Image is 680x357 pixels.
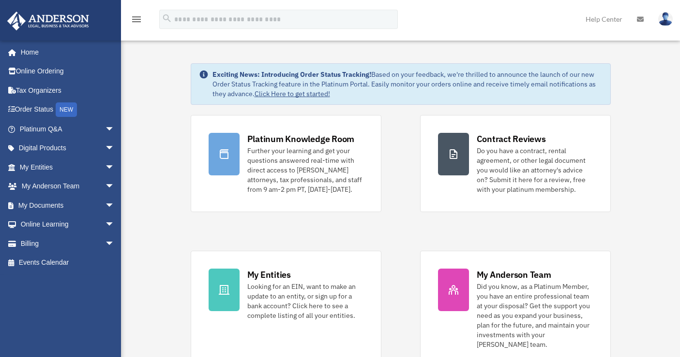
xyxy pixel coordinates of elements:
div: My Entities [247,269,291,281]
a: Home [7,43,124,62]
div: Did you know, as a Platinum Member, you have an entire professional team at your disposal? Get th... [477,282,593,349]
span: arrow_drop_down [105,196,124,215]
span: arrow_drop_down [105,215,124,235]
div: Based on your feedback, we're thrilled to announce the launch of our new Order Status Tracking fe... [212,70,603,99]
a: Contract Reviews Do you have a contract, rental agreement, or other legal document you would like... [420,115,611,212]
a: My Documentsarrow_drop_down [7,196,129,215]
img: Anderson Advisors Platinum Portal [4,12,92,30]
strong: Exciting News: Introducing Order Status Tracking! [212,70,371,79]
a: Platinum Q&Aarrow_drop_down [7,119,129,139]
div: NEW [56,102,77,117]
span: arrow_drop_down [105,119,124,139]
div: Looking for an EIN, want to make an update to an entity, or sign up for a bank account? Click her... [247,282,363,320]
a: Online Ordering [7,62,129,81]
i: menu [131,14,142,25]
div: Contract Reviews [477,133,546,145]
div: Platinum Knowledge Room [247,133,355,145]
a: Platinum Knowledge Room Further your learning and get your questions answered real-time with dire... [191,115,381,212]
span: arrow_drop_down [105,139,124,158]
a: My Entitiesarrow_drop_down [7,157,129,177]
span: arrow_drop_down [105,157,124,177]
span: arrow_drop_down [105,234,124,254]
i: search [162,13,172,24]
a: Tax Organizers [7,81,129,100]
img: User Pic [658,12,673,26]
a: Digital Productsarrow_drop_down [7,139,129,158]
div: My Anderson Team [477,269,551,281]
div: Do you have a contract, rental agreement, or other legal document you would like an attorney's ad... [477,146,593,194]
span: arrow_drop_down [105,177,124,197]
a: Billingarrow_drop_down [7,234,129,253]
div: Further your learning and get your questions answered real-time with direct access to [PERSON_NAM... [247,146,363,194]
a: Online Learningarrow_drop_down [7,215,129,234]
a: Click Here to get started! [255,89,330,98]
a: menu [131,17,142,25]
a: Order StatusNEW [7,100,129,120]
a: My Anderson Teamarrow_drop_down [7,177,129,196]
a: Events Calendar [7,253,129,272]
